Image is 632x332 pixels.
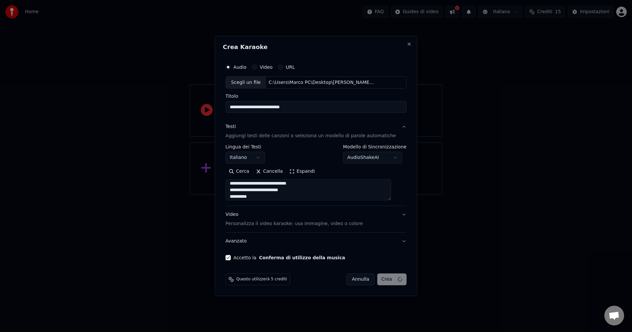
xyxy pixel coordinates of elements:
button: Espandi [286,166,318,177]
div: Scegli un file [226,77,266,89]
p: Personalizza il video karaoke: usa immagine, video o colore [225,220,363,227]
button: Annulla [346,273,375,285]
button: TestiAggiungi testi delle canzoni o seleziona un modello di parole automatiche [225,118,407,145]
label: Lingua dei Testi [225,145,265,149]
label: URL [286,65,295,69]
label: Video [260,65,273,69]
div: TestiAggiungi testi delle canzoni o seleziona un modello di parole automatiche [225,145,407,206]
label: Audio [233,65,247,69]
span: Questo utilizzerà 5 crediti [236,277,287,282]
button: VideoPersonalizza il video karaoke: usa immagine, video o colore [225,206,407,233]
div: Video [225,212,363,227]
button: Cerca [225,166,252,177]
button: Avanzato [225,233,407,250]
div: Testi [225,124,236,130]
div: C:\Users\Marco PC\Desktop\[PERSON_NAME] - [PERSON_NAME]\[PERSON_NAME] - [PERSON_NAME] (128kbit_AA... [266,79,378,86]
button: Cancella [252,166,286,177]
label: Modello di Sincronizzazione [343,145,407,149]
p: Aggiungi testi delle canzoni o seleziona un modello di parole automatiche [225,133,396,140]
label: Titolo [225,94,407,99]
button: Accetto la [259,255,345,260]
h2: Crea Karaoke [223,44,409,50]
label: Accetto la [233,255,345,260]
